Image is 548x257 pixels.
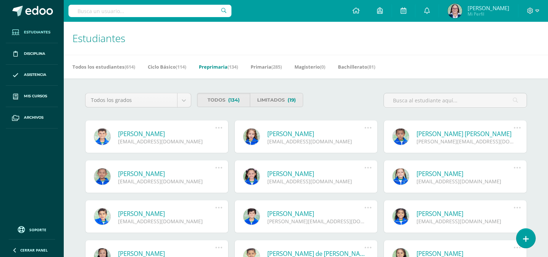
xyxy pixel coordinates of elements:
[68,5,231,17] input: Busca un usuario...
[417,209,514,218] a: [PERSON_NAME]
[29,227,46,232] span: Soporte
[267,170,365,178] a: [PERSON_NAME]
[6,107,58,128] a: Archivos
[148,61,186,73] a: Ciclo Básico(114)
[267,130,365,138] a: [PERSON_NAME]
[20,248,48,253] span: Cerrar panel
[85,93,191,107] a: Todos los grados
[288,93,296,107] span: (19)
[72,61,135,73] a: Todos los estudiantes(614)
[267,218,365,225] div: [PERSON_NAME][EMAIL_ADDRESS][DOMAIN_NAME]
[125,64,135,70] span: (614)
[176,64,186,70] span: (114)
[9,224,55,234] a: Soporte
[118,178,216,185] div: [EMAIL_ADDRESS][DOMAIN_NAME]
[468,11,509,17] span: Mi Perfil
[24,29,50,35] span: Estudiantes
[417,170,514,178] a: [PERSON_NAME]
[6,43,58,65] a: Disciplina
[6,22,58,43] a: Estudiantes
[118,170,216,178] a: [PERSON_NAME]
[6,86,58,107] a: Mis cursos
[24,72,46,78] span: Asistencia
[24,93,47,99] span: Mis cursos
[228,93,240,107] span: (134)
[118,218,216,225] div: [EMAIL_ADDRESS][DOMAIN_NAME]
[417,178,514,185] div: [EMAIL_ADDRESS][DOMAIN_NAME]
[367,64,375,70] span: (81)
[227,64,238,70] span: (134)
[24,51,45,57] span: Disciplina
[118,209,216,218] a: [PERSON_NAME]
[417,138,514,145] div: [PERSON_NAME][EMAIL_ADDRESS][DOMAIN_NAME]
[267,178,365,185] div: [EMAIL_ADDRESS][DOMAIN_NAME]
[271,64,282,70] span: (285)
[320,64,325,70] span: (0)
[417,130,514,138] a: [PERSON_NAME] [PERSON_NAME]
[448,4,462,18] img: 1b250199a7272c7df968ca1fcfd28194.png
[199,61,238,73] a: Preprimaria(134)
[72,31,125,45] span: Estudiantes
[91,93,172,107] span: Todos los grados
[267,138,365,145] div: [EMAIL_ADDRESS][DOMAIN_NAME]
[294,61,325,73] a: Magisterio(0)
[118,130,216,138] a: [PERSON_NAME]
[251,61,282,73] a: Primaria(285)
[338,61,375,73] a: Bachillerato(81)
[417,218,514,225] div: [EMAIL_ADDRESS][DOMAIN_NAME]
[197,93,250,107] a: Todos(134)
[384,93,527,107] input: Busca al estudiante aquí...
[118,138,216,145] div: [EMAIL_ADDRESS][DOMAIN_NAME]
[24,115,43,121] span: Archivos
[6,65,58,86] a: Asistencia
[250,93,303,107] a: Limitados(19)
[468,4,509,12] span: [PERSON_NAME]
[267,209,365,218] a: [PERSON_NAME]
